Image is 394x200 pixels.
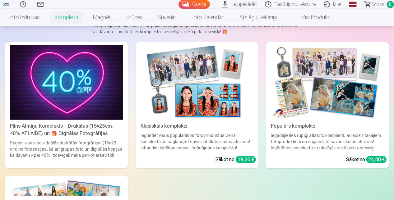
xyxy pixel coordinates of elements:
[268,132,387,151] div: Iegādājieties rūpīgi atlasītu komplektu ar iecienītākajiem fotoproduktiem un saglabājiet savas sk...
[7,122,126,137] div: Pilns Atmiņu Komplekts – Drukātas (15×23cm, 40% ATLAIDE) un 🎁 Digitālas Fotogrāfijas
[7,140,126,166] div: Saņem visas individuālās drukātās fotogrāfijas (15×23 cm) no fotosesijas, kā arī grupas foto un d...
[216,156,256,163] div: Sākot no
[138,132,256,151] div: Iegūstiet visus populārākos foto produktus vienā komplektā un saglabājiet savas labākās skolas at...
[2,2,9,6] img: /fa1
[236,156,256,163] div: 19,20 €
[268,122,387,130] div: Populārs komplekts
[47,9,86,26] a: Komplekti
[183,9,232,26] a: Foto kalendāri
[284,9,338,26] a: Visi produkti
[5,42,128,168] a: Pilns Atmiņu Komplekts – Drukātas (15×23cm, 40% ATLAIDE) un 🎁 Digitālas Fotogrāfijas Pilns Atmiņu...
[271,45,384,120] img: Populārs komplekts
[266,42,389,168] a: Populārs komplektsPopulārs komplektsIegādājieties rūpīgi atlasītu komplektu ar iecienītākajiem fo...
[119,9,150,26] a: Krūzes
[372,1,384,8] span: Grozs
[150,9,183,26] a: Suvenīri
[346,156,387,163] div: Sākot no
[232,9,284,26] a: Atslēgu piekariņi
[86,9,119,26] a: Magnēti
[387,1,394,8] span: 0
[136,42,259,168] a: Klasiskais komplektsKlasiskais komplektsIegūstiet visus populārākos foto produktus vienā komplekt...
[366,156,387,163] div: 24,00 €
[141,45,254,120] img: Klasiskais komplekts
[10,45,123,120] img: Pilns Atmiņu Komplekts – Drukātas (15×23cm, 40% ATLAIDE) un 🎁 Digitālas Fotogrāfijas
[138,122,256,130] div: Klasiskais komplekts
